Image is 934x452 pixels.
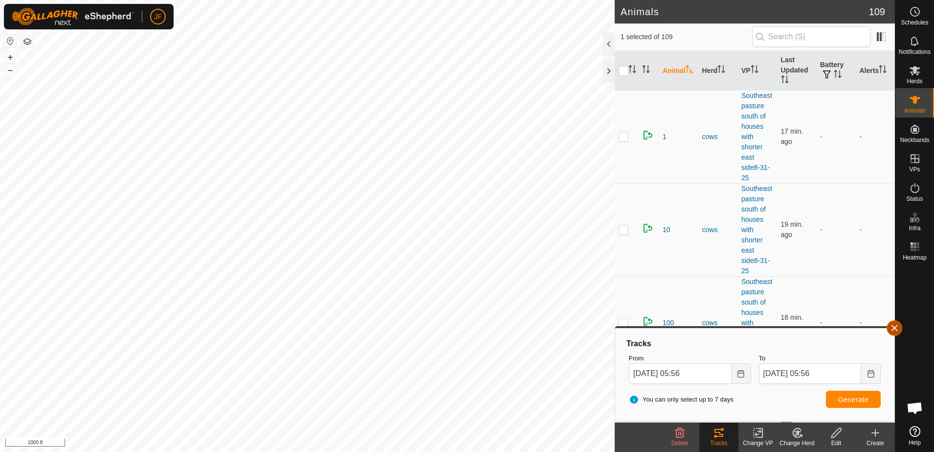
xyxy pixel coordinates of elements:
[698,51,738,91] th: Herd
[4,35,16,47] button: Reset Map
[781,313,803,332] span: Sep 3, 2025, 5:37 AM
[879,67,887,74] p-sorticon: Activate to sort
[154,12,162,22] span: JF
[22,36,33,48] button: Map Layers
[671,440,689,447] span: Delete
[909,167,920,172] span: VPs
[751,67,758,74] p-sorticon: Activate to sort
[861,363,881,384] button: Choose Date
[732,363,751,384] button: Choose Date
[268,439,305,448] a: Privacy Policy
[4,64,16,76] button: –
[741,278,772,368] a: Southeast pasture south of houses with shorter east side8-31-25
[909,225,920,231] span: Infra
[642,67,650,74] p-sorticon: Activate to sort
[869,4,885,19] span: 109
[900,137,929,143] span: Neckbands
[628,67,636,74] p-sorticon: Activate to sort
[899,49,931,55] span: Notifications
[663,132,667,142] span: 1
[737,51,777,91] th: VP
[738,439,778,448] div: Change VP
[12,8,134,25] img: Gallagher Logo
[642,222,654,234] img: returning on
[642,315,654,327] img: returning on
[906,196,923,202] span: Status
[856,276,895,369] td: -
[856,90,895,183] td: -
[781,127,803,145] span: Sep 3, 2025, 5:37 AM
[817,439,856,448] div: Edit
[781,220,803,238] span: Sep 3, 2025, 5:36 AM
[901,20,928,25] span: Schedules
[909,440,921,446] span: Help
[621,32,752,42] span: 1 selected of 109
[777,51,817,91] th: Last Updated
[856,439,895,448] div: Create
[752,26,870,47] input: Search (S)
[702,318,734,328] div: cows
[629,395,734,404] span: You can only select up to 7 days
[629,354,751,363] label: From
[838,396,868,404] span: Generate
[907,78,922,84] span: Herds
[904,108,925,114] span: Animals
[895,422,934,450] a: Help
[642,129,654,141] img: returning on
[4,51,16,63] button: +
[702,225,734,235] div: cows
[663,318,674,328] span: 100
[778,439,817,448] div: Change Herd
[686,67,693,74] p-sorticon: Activate to sort
[659,51,698,91] th: Animal
[621,6,869,18] h2: Animals
[625,338,885,350] div: Tracks
[702,132,734,142] div: cows
[741,185,772,275] a: Southeast pasture south of houses with shorter east side8-31-25
[816,183,856,276] td: -
[759,354,881,363] label: To
[903,255,927,261] span: Heatmap
[826,391,881,408] button: Generate
[816,51,856,91] th: Battery
[816,90,856,183] td: -
[856,51,895,91] th: Alerts
[717,67,725,74] p-sorticon: Activate to sort
[741,92,772,182] a: Southeast pasture south of houses with shorter east side8-31-25
[317,439,346,448] a: Contact Us
[900,393,930,423] a: Open chat
[663,225,670,235] span: 10
[816,276,856,369] td: -
[856,183,895,276] td: -
[699,439,738,448] div: Tracks
[781,77,789,85] p-sorticon: Activate to sort
[834,71,842,79] p-sorticon: Activate to sort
